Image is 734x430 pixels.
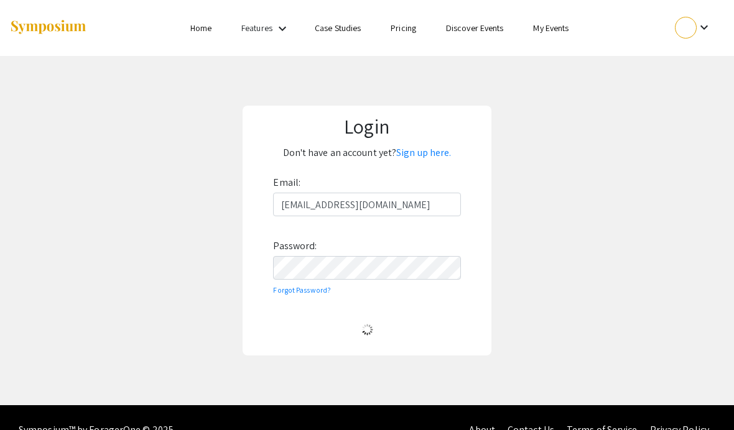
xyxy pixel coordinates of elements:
[190,22,211,34] a: Home
[446,22,504,34] a: Discover Events
[250,114,484,138] h1: Login
[273,285,331,295] a: Forgot Password?
[9,374,53,421] iframe: Chat
[533,22,569,34] a: My Events
[315,22,361,34] a: Case Studies
[273,236,317,256] label: Password:
[9,19,87,36] img: Symposium by ForagerOne
[662,14,725,42] button: Expand account dropdown
[391,22,416,34] a: Pricing
[396,146,451,159] a: Sign up here.
[241,22,272,34] a: Features
[697,20,712,35] mat-icon: Expand account dropdown
[275,21,290,36] mat-icon: Expand Features list
[250,143,484,163] p: Don't have an account yet?
[273,173,300,193] label: Email:
[356,319,378,341] img: Loading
